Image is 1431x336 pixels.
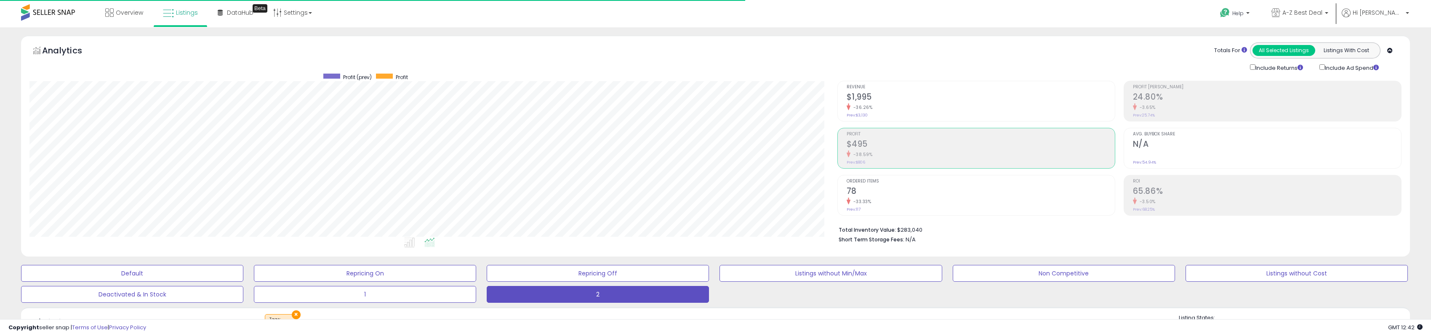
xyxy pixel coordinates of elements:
[839,226,896,233] b: Total Inventory Value:
[1133,132,1401,137] span: Avg. Buybox Share
[847,113,868,118] small: Prev: $3,130
[1133,207,1155,212] small: Prev: 68.25%
[1179,314,1410,322] p: Listing States:
[343,74,372,81] span: Profit (prev)
[1133,139,1401,151] h2: N/A
[847,85,1115,90] span: Revenue
[176,8,198,17] span: Listings
[1244,63,1313,72] div: Include Returns
[254,265,476,282] button: Repricing On
[227,8,253,17] span: DataHub
[839,224,1395,234] li: $283,040
[1220,8,1230,18] i: Get Help
[1137,198,1156,205] small: -3.50%
[269,316,292,329] span: Tags :
[847,132,1115,137] span: Profit
[1133,186,1401,198] h2: 65.86%
[906,235,916,243] span: N/A
[1342,8,1409,27] a: Hi [PERSON_NAME]
[254,286,476,303] button: 1
[396,74,408,81] span: Profit
[1214,47,1247,55] div: Totals For
[109,323,146,331] a: Privacy Policy
[953,265,1175,282] button: Non Competitive
[42,45,99,58] h5: Analytics
[292,310,301,319] button: ×
[72,323,108,331] a: Terms of Use
[8,323,39,331] strong: Copyright
[1213,1,1258,27] a: Help
[847,139,1115,151] h2: $495
[1133,92,1401,103] h2: 24.80%
[21,286,243,303] button: Deactivated & In Stock
[719,265,942,282] button: Listings without Min/Max
[487,265,709,282] button: Repricing Off
[116,8,143,17] span: Overview
[1133,160,1156,165] small: Prev: 54.94%
[45,317,77,329] h5: Listings
[839,236,904,243] b: Short Term Storage Fees:
[850,151,873,158] small: -38.59%
[1186,265,1408,282] button: Listings without Cost
[487,286,709,303] button: 2
[21,265,243,282] button: Default
[8,324,146,332] div: seller snap | |
[1133,179,1401,184] span: ROI
[1313,63,1392,72] div: Include Ad Spend
[847,179,1115,184] span: Ordered Items
[1282,8,1322,17] span: A-Z Best Deal
[847,92,1115,103] h2: $1,995
[847,160,865,165] small: Prev: $806
[1252,45,1315,56] button: All Selected Listings
[850,198,871,205] small: -33.33%
[1315,45,1378,56] button: Listings With Cost
[847,207,861,212] small: Prev: 117
[850,104,873,111] small: -36.26%
[1133,85,1401,90] span: Profit [PERSON_NAME]
[847,186,1115,198] h2: 78
[1137,104,1156,111] small: -3.65%
[1353,8,1403,17] span: Hi [PERSON_NAME]
[253,4,267,13] div: Tooltip anchor
[1133,113,1155,118] small: Prev: 25.74%
[1232,10,1244,17] span: Help
[1388,323,1423,331] span: 2025-09-7 12:42 GMT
